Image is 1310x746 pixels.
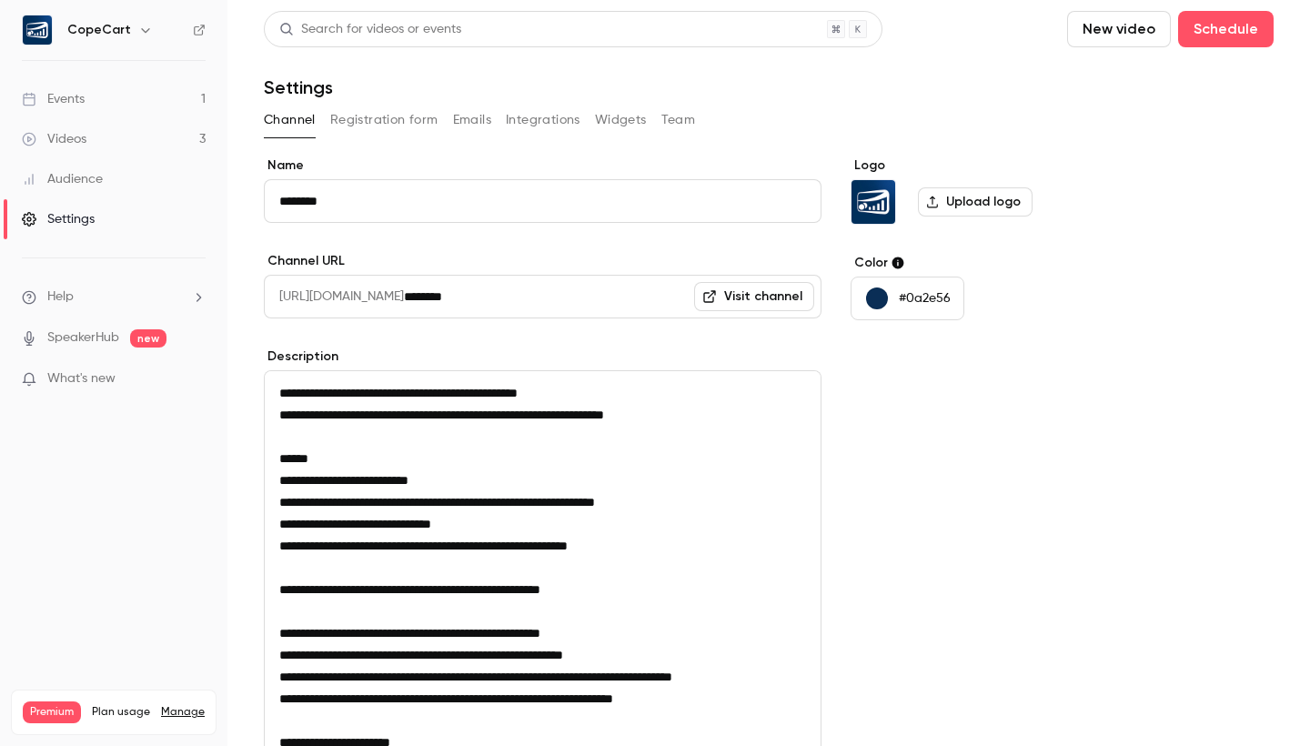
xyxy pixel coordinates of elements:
iframe: Noticeable Trigger [184,371,206,388]
button: New video [1067,11,1171,47]
div: Videos [22,130,86,148]
span: [URL][DOMAIN_NAME] [264,275,404,318]
section: Logo [851,156,1130,225]
h6: CopeCart [67,21,131,39]
button: Schedule [1178,11,1274,47]
div: Search for videos or events [279,20,461,39]
span: new [130,329,166,348]
label: Description [264,348,821,366]
button: Integrations [506,106,580,135]
a: Manage [161,705,205,720]
span: Plan usage [92,705,150,720]
span: Help [47,287,74,307]
div: Settings [22,210,95,228]
div: Events [22,90,85,108]
span: What's new [47,369,116,388]
li: help-dropdown-opener [22,287,206,307]
label: Upload logo [918,187,1033,217]
p: #0a2e56 [899,289,951,307]
label: Name [264,156,821,175]
button: Team [661,106,696,135]
h1: Settings [264,76,333,98]
label: Logo [851,156,1130,175]
span: Premium [23,701,81,723]
button: Registration form [330,106,438,135]
img: CopeCart [23,15,52,45]
label: Color [851,254,1130,272]
button: #0a2e56 [851,277,964,320]
button: Emails [453,106,491,135]
a: SpeakerHub [47,328,119,348]
a: Visit channel [694,282,814,311]
div: Audience [22,170,103,188]
button: Channel [264,106,316,135]
label: Channel URL [264,252,821,270]
img: CopeCart [851,180,895,224]
button: Widgets [595,106,647,135]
